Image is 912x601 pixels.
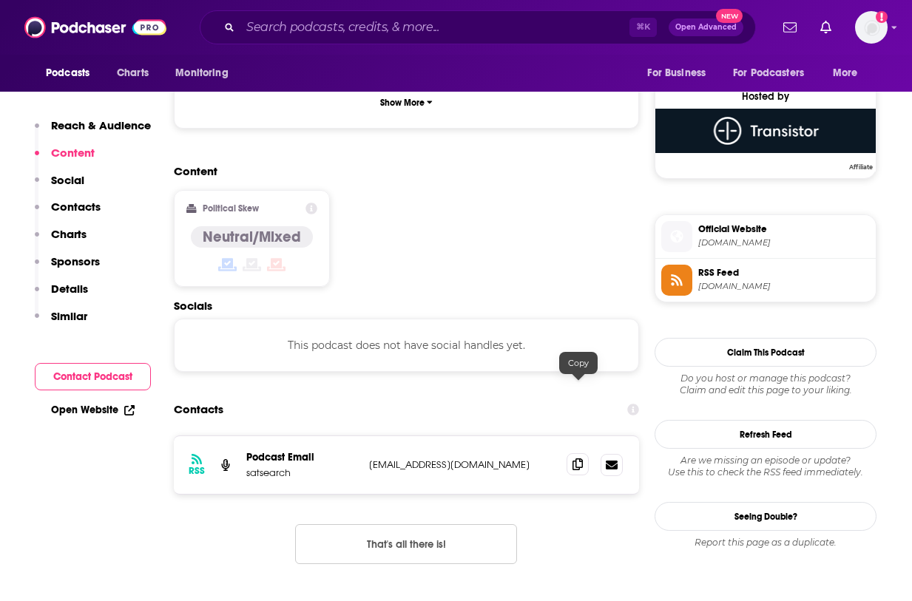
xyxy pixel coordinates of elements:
span: feeds.transistor.fm [698,281,870,292]
p: Social [51,173,84,187]
button: Show More [186,89,626,116]
span: RSS Feed [698,266,870,279]
div: Search podcasts, credits, & more... [200,10,756,44]
span: Charts [117,63,149,84]
button: Reach & Audience [35,118,151,146]
span: Affiliate [846,163,876,172]
a: Open Website [51,404,135,416]
span: ⌘ K [629,18,657,37]
input: Search podcasts, credits, & more... [240,16,629,39]
p: Reach & Audience [51,118,151,132]
button: Sponsors [35,254,100,282]
a: Official Website[DOMAIN_NAME] [661,221,870,252]
a: Transistor [655,109,876,169]
p: Charts [51,227,87,241]
p: Podcast Email [246,451,357,464]
span: Podcasts [46,63,89,84]
button: open menu [165,59,247,87]
button: open menu [637,59,724,87]
span: For Podcasters [733,63,804,84]
h2: Contacts [174,395,223,424]
h2: Political Skew [203,203,259,214]
button: Refresh Feed [655,420,876,449]
p: Show More [380,98,425,108]
span: For Business [647,63,706,84]
div: Copy [559,352,598,374]
button: Contacts [35,200,101,227]
div: Hosted by [655,90,876,103]
svg: Add a profile image [876,11,888,23]
img: User Profile [855,11,888,44]
button: Content [35,146,95,173]
span: Logged in as Isabellaoidem [855,11,888,44]
p: satsearch [246,466,357,479]
button: Nothing here. [295,524,517,564]
a: RSS Feed[DOMAIN_NAME] [661,265,870,296]
p: Sponsors [51,254,100,268]
img: Podchaser - Follow, Share and Rate Podcasts [24,13,166,41]
button: Show profile menu [855,11,888,44]
span: Official Website [698,223,870,236]
p: Contacts [51,200,101,214]
p: Similar [51,309,87,323]
span: Open Advanced [675,24,737,31]
span: Do you host or manage this podcast? [655,373,876,384]
span: More [833,63,858,84]
button: open menu [36,59,109,87]
button: open menu [723,59,825,87]
p: [EMAIL_ADDRESS][DOMAIN_NAME] [369,458,555,471]
div: Report this page as a duplicate. [655,537,876,549]
button: Charts [35,227,87,254]
button: Details [35,282,88,309]
span: Monitoring [175,63,228,84]
span: satsearch.com [698,237,870,248]
button: Claim This Podcast [655,338,876,367]
div: Are we missing an episode or update? Use this to check the RSS feed immediately. [655,455,876,478]
a: Show notifications dropdown [777,15,803,40]
a: Show notifications dropdown [814,15,837,40]
button: Social [35,173,84,200]
button: Open AdvancedNew [669,18,743,36]
p: Details [51,282,88,296]
button: Similar [35,309,87,336]
h4: Neutral/Mixed [203,228,301,246]
h2: Socials [174,299,639,313]
button: open menu [823,59,876,87]
span: New [716,9,743,23]
a: Charts [107,59,158,87]
p: Content [51,146,95,160]
div: Claim and edit this page to your liking. [655,373,876,396]
h3: RSS [189,465,205,477]
img: Transistor [655,109,876,153]
a: Seeing Double? [655,502,876,531]
button: Contact Podcast [35,363,151,390]
div: This podcast does not have social handles yet. [174,319,639,372]
h2: Content [174,164,627,178]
